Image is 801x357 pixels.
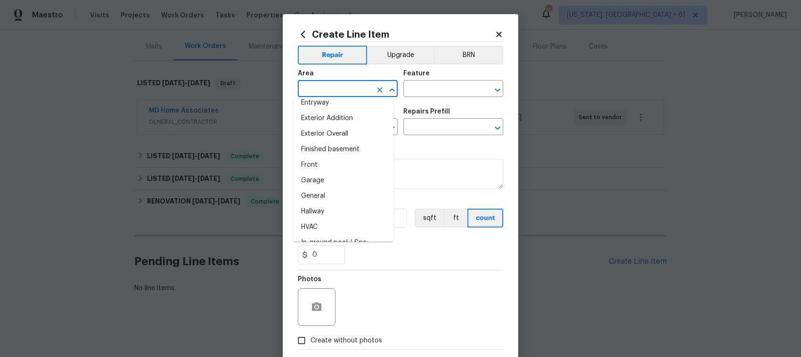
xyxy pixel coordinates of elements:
li: HVAC [294,219,393,235]
button: Clear [373,83,386,97]
li: Entryway [294,95,393,111]
h5: Photos [298,276,321,283]
h2: Create Line Item [298,29,495,40]
button: Repair [298,46,367,65]
button: ft [444,209,467,227]
li: Front [294,157,393,173]
button: count [467,209,503,227]
span: Create without photos [311,336,382,346]
li: Finished basement [294,142,393,157]
li: Exterior Addition [294,111,393,126]
li: Exterior Overall [294,126,393,142]
h5: Repairs Prefill [403,108,450,115]
button: Open [491,122,504,135]
li: Garage [294,173,393,188]
h5: Feature [403,70,430,77]
button: sqft [415,209,444,227]
button: Close [385,83,399,97]
li: In-ground pool / Spa [294,235,393,251]
li: General [294,188,393,204]
li: Hallway [294,204,393,219]
button: Open [491,83,504,97]
button: BRN [434,46,503,65]
h5: Area [298,70,314,77]
button: Upgrade [367,46,434,65]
